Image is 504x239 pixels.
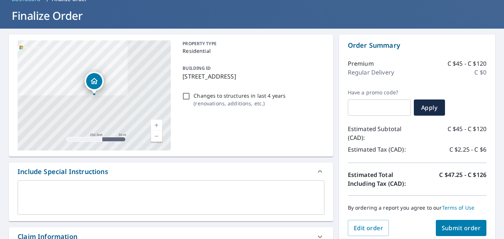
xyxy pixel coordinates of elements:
p: Regular Delivery [348,68,394,77]
div: Include Special Instructions [9,163,333,180]
p: C $45 - C $120 [448,59,486,68]
button: Edit order [348,220,389,236]
button: Submit order [436,220,487,236]
div: Include Special Instructions [18,167,108,177]
p: Estimated Tax (CAD): [348,145,417,154]
p: PROPERTY TYPE [183,40,321,47]
p: BUILDING ID [183,65,211,71]
p: By ordering a report you agree to our [348,204,486,211]
p: [STREET_ADDRESS] [183,72,321,81]
p: Estimated Total Including Tax (CAD): [348,170,417,188]
p: Changes to structures in last 4 years [194,92,286,99]
h1: Finalize Order [9,8,495,23]
p: Premium [348,59,374,68]
button: Apply [414,99,445,116]
a: Current Level 17, Zoom Out [151,131,162,142]
p: C $47.25 - C $126 [439,170,486,188]
span: Submit order [442,224,481,232]
p: Order Summary [348,40,486,50]
a: Terms of Use [442,204,475,211]
a: Current Level 17, Zoom In [151,120,162,131]
p: ( renovations, additions, etc. ) [194,99,286,107]
div: Dropped pin, building 1, Residential property, 9944 SWIFTSURE PL SIDNEY BC V8L4E4 [85,72,104,94]
p: Estimated Subtotal (CAD): [348,124,417,142]
label: Have a promo code? [348,89,411,96]
p: C $45 - C $120 [448,124,486,142]
p: C $0 [474,68,486,77]
span: Apply [420,104,439,112]
span: Edit order [354,224,383,232]
p: C $2.25 - C $6 [449,145,486,154]
p: Residential [183,47,321,55]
